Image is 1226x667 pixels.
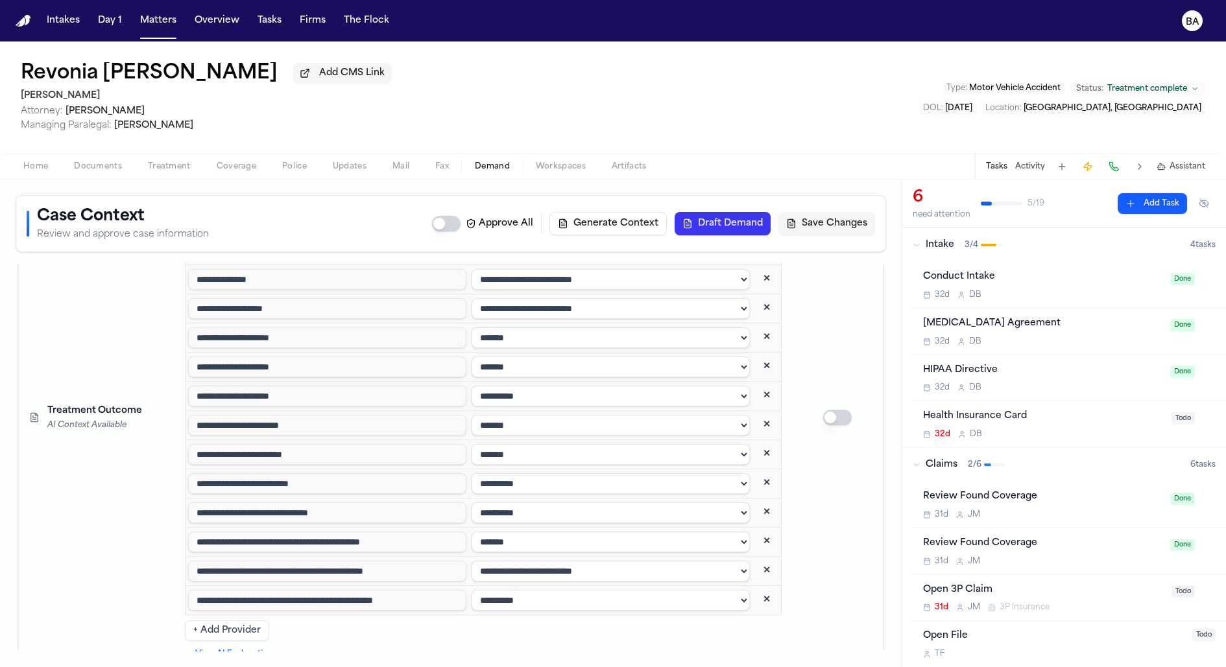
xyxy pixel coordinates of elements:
span: Artifacts [612,161,647,172]
span: [GEOGRAPHIC_DATA], [GEOGRAPHIC_DATA] [1024,104,1201,112]
span: J M [968,556,980,567]
div: need attention [913,209,970,220]
h1: Case Context [37,206,209,227]
span: Done [1170,493,1195,505]
img: Finch Logo [16,15,31,27]
span: Done [1170,319,1195,331]
input: Provider name Specialty Imaging Consultants (James Schroeder, MD) [188,561,466,581]
button: Remove Texas Health Hurst-Euless-Bedford Emergency Department [755,589,778,612]
button: Tasks [252,9,287,32]
span: Todo [1192,629,1216,641]
span: Demand [475,161,510,172]
span: 32d [935,382,950,393]
span: T F [935,649,944,659]
span: 3 / 4 [965,240,978,250]
button: Intake3/44tasks [902,228,1226,262]
button: Remove Texas Radiology Associates [755,443,778,466]
h2: [PERSON_NAME] [21,88,391,104]
button: Remove Medstork Rx LLC [755,268,778,291]
input: Provider name Elevate Health Clinics [188,327,466,348]
span: Updates [333,161,367,172]
span: Assistant [1170,161,1205,172]
select: Treatment outcome for Health First Chiropractic [472,415,751,436]
span: Location : [985,104,1022,112]
button: Edit Location: Royse City, TX [981,102,1205,115]
select: Treatment outcome for Texas Health Harris Methodist Hurst-Euless-Bedford [472,532,751,552]
span: Todo [1172,585,1195,598]
span: DOL : [923,104,943,112]
div: Open task: Conduct Intake [913,262,1226,309]
span: Todo [1172,412,1195,425]
button: Firms [294,9,331,32]
button: Remove Texas Health Harris Methodist Hurst-Euless-Bedford [755,530,778,554]
span: D B [969,336,981,347]
span: Status: [1076,84,1103,94]
span: 31d [935,509,948,520]
input: Provider name MRI Centers of Texas [188,298,466,319]
span: 2 / 6 [968,460,981,470]
div: Open task: Open 3P Claim [913,575,1226,622]
span: D B [970,429,982,439]
button: Remove Elevate Health Clinics [755,326,778,349]
summary: View AI Explanation [185,649,782,659]
button: Edit matter name [21,62,278,86]
span: D B [969,290,981,300]
span: 32d [935,336,950,347]
span: Managing Paralegal: [21,121,112,130]
span: Coverage [217,161,256,172]
span: Police [282,161,307,172]
button: Edit DOL: 2025-04-13 [919,102,976,115]
span: Treatment Outcome [47,404,142,417]
span: J M [968,509,980,520]
div: Conduct Intake [923,270,1162,285]
span: Claims [926,458,957,471]
button: Activity [1015,161,1045,172]
div: Open File [923,629,1184,644]
span: Done [1170,366,1195,378]
select: Treatment outcome for Medstork Rx LLC [472,269,751,290]
span: Mail [392,161,409,172]
div: Open task: Review Found Coverage [913,482,1226,528]
button: Remove Health First Chiropractic [755,414,778,437]
span: 31d [935,602,948,613]
button: Draft Demand [675,212,771,235]
span: 4 task s [1190,240,1216,250]
button: Hide completed tasks (⌘⇧H) [1192,193,1216,214]
div: AI Context Available [47,420,164,430]
div: Open task: HIPAA Directive [913,355,1226,402]
span: Workspaces [536,161,586,172]
input: Provider name Texas Health Resources [188,386,466,406]
select: Treatment outcome for Texas Health Hurst-Euless-Bedford Emergency Department [472,590,751,611]
div: Open task: Review Found Coverage [913,528,1226,575]
select: Treatment outcome for Texas Health Resources [472,386,751,406]
span: 6 task s [1190,460,1216,470]
input: Provider name Texas Health Harris Methodist Hurst-Euless-Bedford [188,532,466,552]
button: Intakes [42,9,85,32]
span: Intake [926,239,954,252]
button: + Add Provider [185,620,269,641]
button: Claims2/66tasks [902,448,1226,482]
p: Review and approve case information [37,228,209,241]
span: Documents [74,161,122,172]
span: Treatment [148,161,191,172]
div: Health Insurance Card [923,409,1164,424]
div: HIPAA Directive [923,363,1162,378]
select: Treatment outcome for MRI Centers of Texas [472,298,751,319]
button: Remove Specialty Imaging Consultants (James Schroeder, MD) [755,559,778,583]
span: Treatment complete [1107,84,1187,94]
input: Provider name Health First Arlington [188,357,466,377]
span: 31d [935,556,948,567]
input: Provider name Health First Chiropractic [188,415,466,436]
input: Provider name Texas Health Hurst-Euless-Bedford Emergency Department [188,590,466,611]
div: 6 [913,187,970,208]
input: Provider name Elevate Health Clinics (Neurology) [188,502,466,523]
div: Review Found Coverage [923,536,1162,551]
span: [PERSON_NAME] [114,121,193,130]
select: Treatment outcome for Elevate Health Clinics [472,327,751,348]
button: Create Immediate Task [1079,158,1097,176]
label: Approve All [466,217,533,230]
button: Matters [135,9,182,32]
